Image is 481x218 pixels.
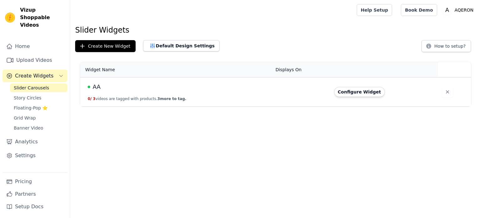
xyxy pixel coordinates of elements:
span: Vizup Shoppable Videos [20,6,65,29]
button: How to setup? [422,40,471,52]
text: A [445,7,449,13]
th: Widget Name [80,62,272,77]
span: 0 / [88,97,92,101]
a: Banner Video [10,124,67,132]
button: Delete widget [442,86,453,98]
a: Book Demo [401,4,437,16]
span: 3 more to tag. [158,97,186,101]
h1: Slider Widgets [75,25,476,35]
a: Analytics [3,136,67,148]
a: Floating-Pop ⭐ [10,104,67,112]
a: Grid Wrap [10,114,67,122]
span: Grid Wrap [14,115,36,121]
a: Home [3,40,67,53]
span: Live Published [88,86,90,88]
span: 3 [93,97,96,101]
button: Create Widgets [3,70,67,82]
a: Setup Docs [3,200,67,213]
a: Upload Videos [3,54,67,66]
a: Pricing [3,175,67,188]
button: Default Design Settings [143,40,220,51]
span: Floating-Pop ⭐ [14,105,48,111]
a: Settings [3,149,67,162]
p: AQERON [452,4,476,16]
span: Story Circles [14,95,41,101]
button: Create New Widget [75,40,136,52]
span: AA [93,82,101,91]
a: How to setup? [422,45,471,51]
span: Slider Carousels [14,85,49,91]
button: Configure Widget [334,87,385,97]
a: Help Setup [357,4,392,16]
img: Vizup [5,13,15,23]
button: A AQERON [442,4,476,16]
span: Create Widgets [15,72,54,80]
span: Banner Video [14,125,43,131]
th: Displays On [272,62,330,77]
a: Partners [3,188,67,200]
a: Slider Carousels [10,83,67,92]
button: 0/ 3videos are tagged with products.3more to tag. [88,96,186,101]
a: Story Circles [10,93,67,102]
